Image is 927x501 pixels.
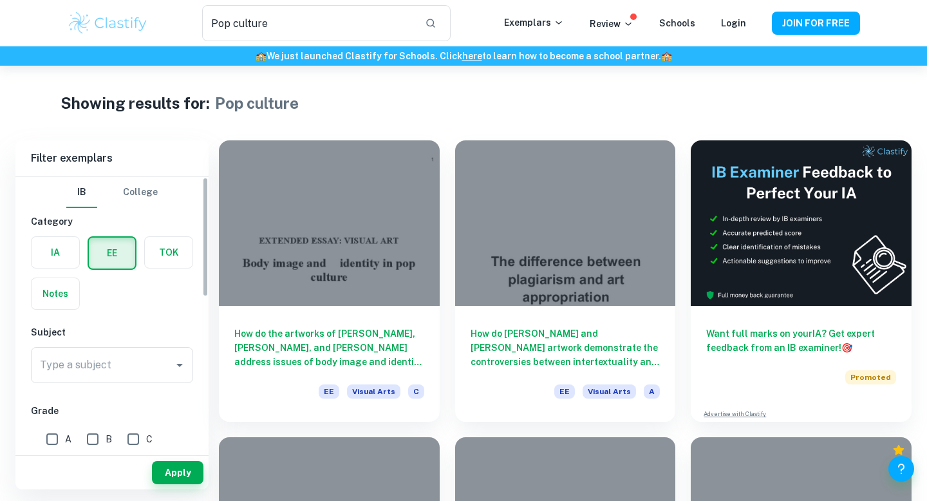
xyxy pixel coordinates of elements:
[892,444,905,457] div: Premium
[691,140,912,306] img: Thumbnail
[234,326,424,369] h6: How do the artworks of [PERSON_NAME], [PERSON_NAME], and [PERSON_NAME] address issues of body ima...
[202,5,415,41] input: Search for any exemplars...
[706,326,896,355] h6: Want full marks on your IA ? Get expert feedback from an IB examiner!
[32,278,79,309] button: Notes
[61,91,210,115] h1: Showing results for:
[219,140,440,422] a: How do the artworks of [PERSON_NAME], [PERSON_NAME], and [PERSON_NAME] address issues of body ima...
[256,51,267,61] span: 🏫
[152,461,203,484] button: Apply
[67,10,149,36] img: Clastify logo
[145,237,192,268] button: TOK
[65,432,71,446] span: A
[171,356,189,374] button: Open
[554,384,575,399] span: EE
[504,15,564,30] p: Exemplars
[215,91,299,115] h1: Pop culture
[841,343,852,353] span: 🎯
[31,325,193,339] h6: Subject
[583,384,636,399] span: Visual Arts
[590,17,633,31] p: Review
[66,177,97,208] button: IB
[106,432,112,446] span: B
[3,49,924,63] h6: We just launched Clastify for Schools. Click to learn how to become a school partner.
[146,432,153,446] span: C
[704,410,766,419] a: Advertise with Clastify
[659,18,695,28] a: Schools
[721,18,746,28] a: Login
[888,456,914,482] button: Help and Feedback
[772,12,860,35] button: JOIN FOR FREE
[845,370,896,384] span: Promoted
[661,51,672,61] span: 🏫
[15,140,209,176] h6: Filter exemplars
[347,384,400,399] span: Visual Arts
[89,238,135,269] button: EE
[319,384,339,399] span: EE
[123,177,158,208] button: College
[32,237,79,268] button: IA
[691,140,912,422] a: Want full marks on yourIA? Get expert feedback from an IB examiner!PromotedAdvertise with Clastify
[66,177,158,208] div: Filter type choice
[455,140,676,422] a: How do [PERSON_NAME] and [PERSON_NAME] artwork demonstrate the controversies between intertextual...
[462,51,482,61] a: here
[31,214,193,229] h6: Category
[644,384,660,399] span: A
[471,326,660,369] h6: How do [PERSON_NAME] and [PERSON_NAME] artwork demonstrate the controversies between intertextual...
[31,404,193,418] h6: Grade
[408,384,424,399] span: C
